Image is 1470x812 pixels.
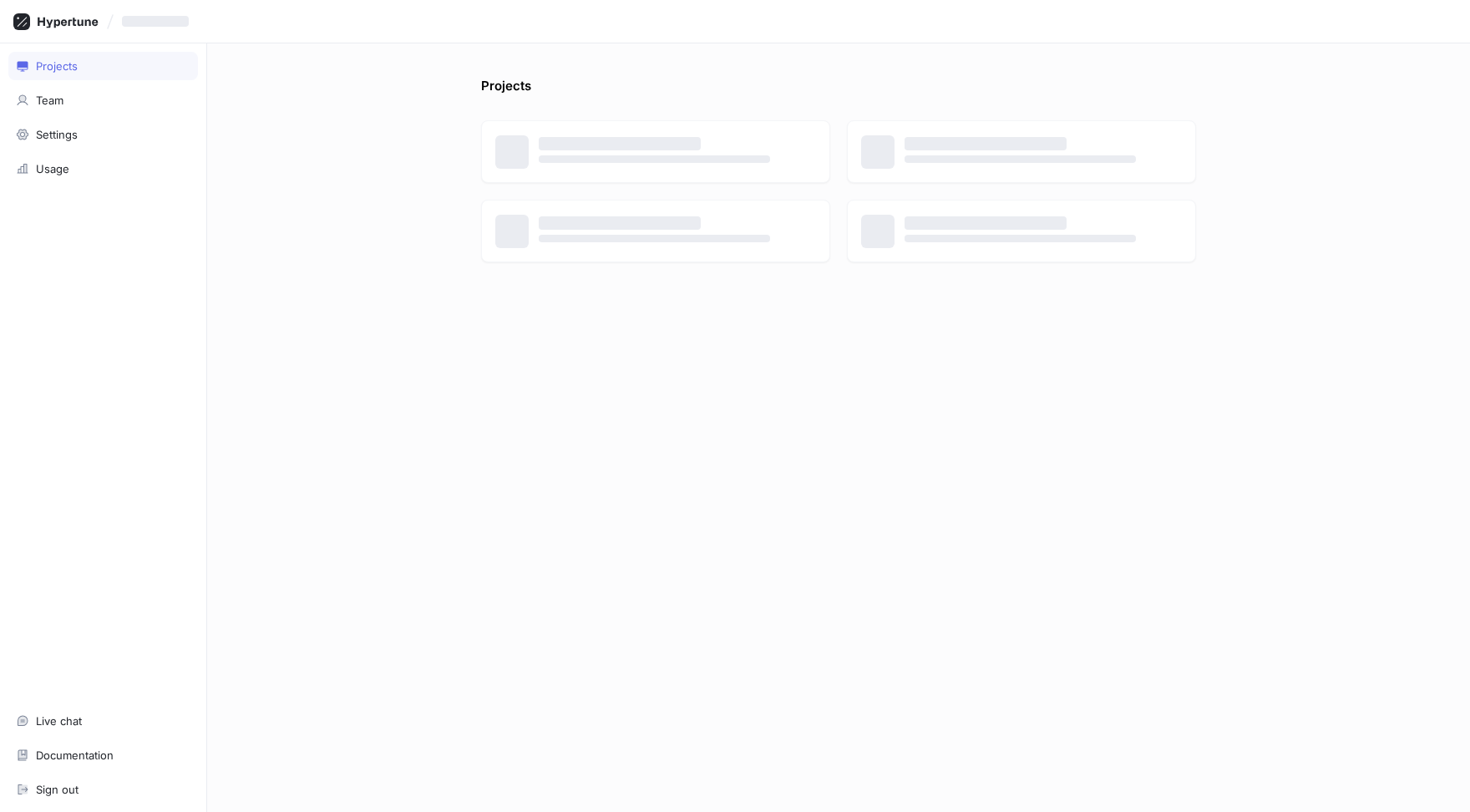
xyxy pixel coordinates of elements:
span: ‌ [905,155,1136,163]
span: ‌ [905,235,1136,242]
a: Projects [8,52,198,80]
div: Sign out [36,783,79,796]
a: Settings [8,120,198,149]
span: ‌ [122,16,189,27]
div: Documentation [36,749,114,762]
div: Live chat [36,714,82,728]
span: ‌ [539,137,701,150]
p: Projects [481,77,531,104]
button: ‌ [115,8,202,35]
div: Usage [36,162,69,175]
span: ‌ [905,216,1067,230]
div: Projects [36,59,78,73]
div: Settings [36,128,78,141]
span: ‌ [539,216,701,230]
span: ‌ [539,235,770,242]
div: Team [36,94,63,107]
span: ‌ [905,137,1067,150]
a: Usage [8,155,198,183]
a: Team [8,86,198,114]
span: ‌ [539,155,770,163]
a: Documentation [8,741,198,769]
